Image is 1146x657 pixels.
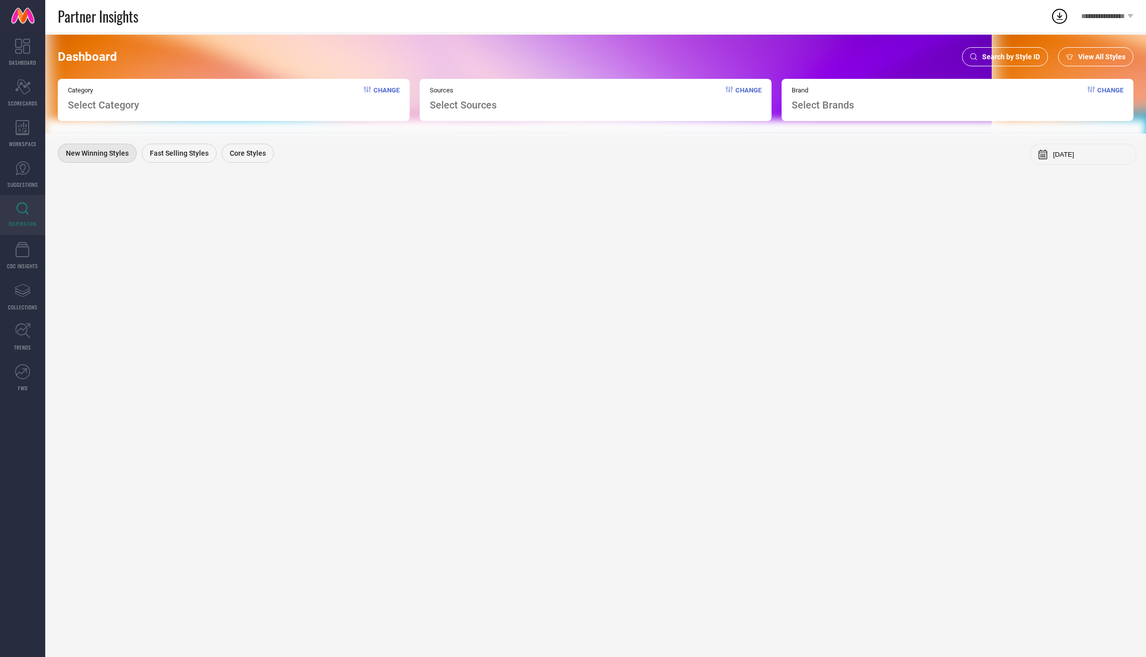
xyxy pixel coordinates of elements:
[14,344,31,351] span: TRENDS
[430,86,497,94] span: Sources
[792,86,854,94] span: Brand
[1097,86,1123,111] span: Change
[9,59,36,66] span: DASHBOARD
[68,99,139,111] span: Select Category
[8,99,38,107] span: SCORECARDS
[18,384,28,392] span: FWD
[8,181,38,188] span: SUGGESTIONS
[1050,7,1069,25] div: Open download list
[58,50,117,64] span: Dashboard
[430,99,497,111] span: Select Sources
[8,303,38,311] span: COLLECTIONS
[66,149,129,157] span: New Winning Styles
[982,53,1040,61] span: Search by Style ID
[1078,53,1125,61] span: View All Styles
[792,99,854,111] span: Select Brands
[9,140,37,148] span: WORKSPACE
[735,86,761,111] span: Change
[9,220,37,228] span: INSPIRATION
[1053,151,1128,158] input: Select month
[230,149,266,157] span: Core Styles
[68,86,139,94] span: Category
[150,149,209,157] span: Fast Selling Styles
[7,262,38,270] span: CDC INSIGHTS
[373,86,400,111] span: Change
[58,6,138,27] span: Partner Insights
